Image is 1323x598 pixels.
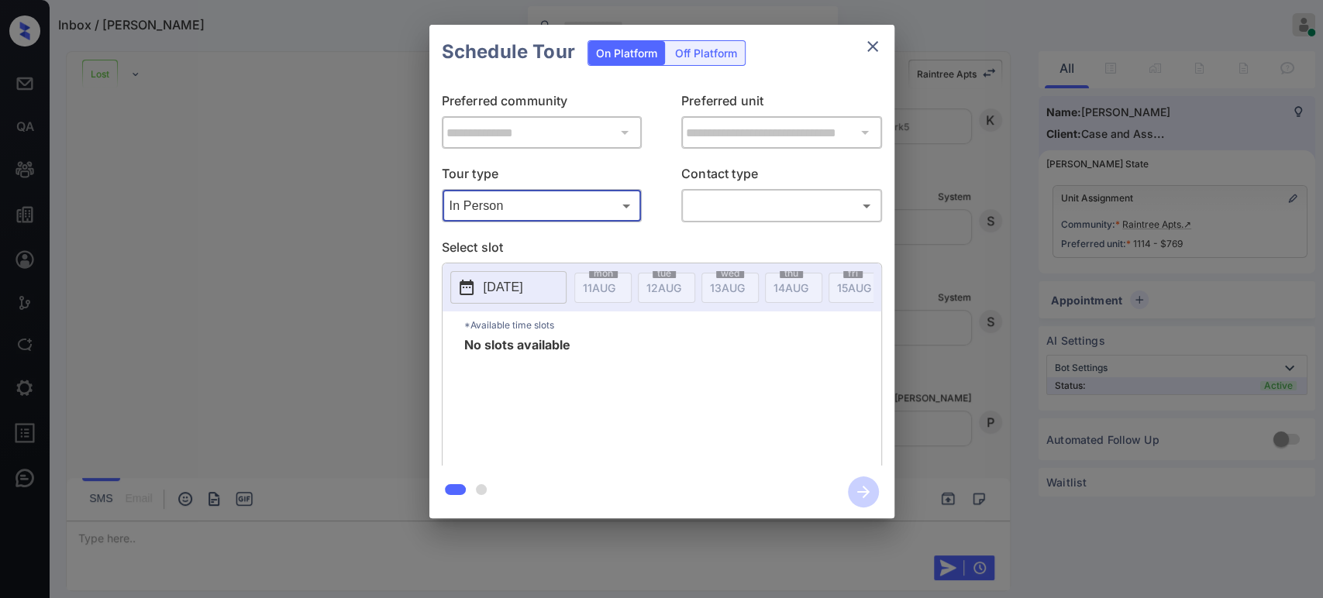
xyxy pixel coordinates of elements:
span: No slots available [464,339,570,462]
p: Contact type [681,164,882,189]
div: Off Platform [667,41,745,65]
p: Tour type [442,164,643,189]
button: btn-next [839,472,888,512]
p: Preferred unit [681,91,882,116]
p: *Available time slots [464,311,881,339]
p: Preferred community [442,91,643,116]
p: [DATE] [484,278,523,297]
button: close [857,31,888,62]
h2: Schedule Tour [429,25,587,79]
div: In Person [446,193,639,218]
button: [DATE] [450,271,567,304]
div: On Platform [588,41,665,65]
p: Select slot [442,238,882,263]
